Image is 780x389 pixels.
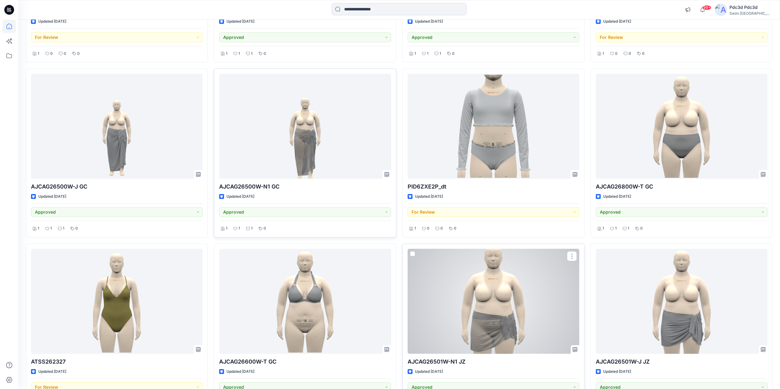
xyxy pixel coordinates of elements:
[226,50,227,57] p: 1
[219,182,391,191] p: AJCAG26500W-N1 GC
[615,225,617,232] p: 1
[640,225,643,232] p: 0
[219,249,391,354] a: AJCAG26600W-T GC
[615,50,618,57] p: 0
[77,50,80,57] p: 0
[415,193,443,200] p: Updated [DATE]
[596,249,767,354] a: AJCAG26501W-J JZ
[264,50,266,57] p: 0
[414,225,416,232] p: 1
[226,193,254,200] p: Updated [DATE]
[642,50,645,57] p: 0
[408,357,579,366] p: AJCAG26501W-N1 JZ
[63,225,64,232] p: 1
[219,357,391,366] p: AJCAG26600W-T GC
[50,225,52,232] p: 1
[603,368,631,375] p: Updated [DATE]
[408,182,579,191] p: PID6ZXE2P_dt
[38,50,39,57] p: 1
[603,50,604,57] p: 1
[596,182,767,191] p: AJCAG26800W-T GC
[439,50,441,57] p: 1
[38,225,39,232] p: 1
[31,357,203,366] p: ATSS262327
[31,249,203,354] a: ATSS262327
[38,193,66,200] p: Updated [DATE]
[226,225,227,232] p: 1
[238,225,240,232] p: 1
[38,18,66,25] p: Updated [DATE]
[31,74,203,179] a: AJCAG26500W-J GC
[427,225,429,232] p: 0
[452,50,455,57] p: 0
[440,225,443,232] p: 0
[702,5,711,10] span: 99+
[454,225,456,232] p: 0
[415,368,443,375] p: Updated [DATE]
[603,225,604,232] p: 1
[729,4,772,11] div: Pdc3d Pdc3d
[31,182,203,191] p: AJCAG26500W-J GC
[414,50,416,57] p: 1
[629,50,631,57] p: 0
[238,50,240,57] p: 1
[427,50,428,57] p: 1
[415,18,443,25] p: Updated [DATE]
[596,74,767,179] a: AJCAG26800W-T GC
[729,11,772,16] div: Swim [GEOGRAPHIC_DATA]
[219,74,391,179] a: AJCAG26500W-N1 GC
[251,50,253,57] p: 1
[226,18,254,25] p: Updated [DATE]
[596,357,767,366] p: AJCAG26501W-J JZ
[603,18,631,25] p: Updated [DATE]
[408,249,579,354] a: AJCAG26501W-N1 JZ
[408,74,579,179] a: PID6ZXE2P_dt
[603,193,631,200] p: Updated [DATE]
[50,50,53,57] p: 0
[715,4,727,16] img: avatar
[251,225,253,232] p: 1
[64,50,66,57] p: 0
[226,368,254,375] p: Updated [DATE]
[264,225,266,232] p: 0
[75,225,78,232] p: 0
[38,368,66,375] p: Updated [DATE]
[628,225,629,232] p: 1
